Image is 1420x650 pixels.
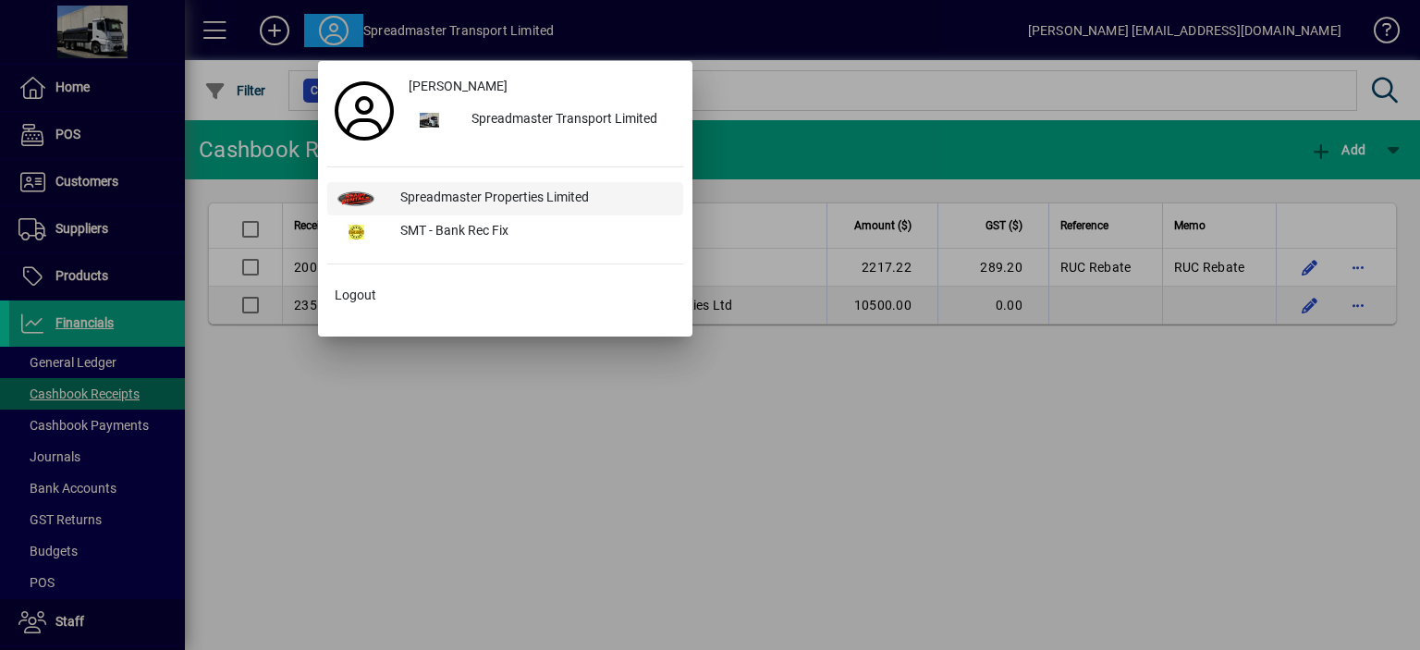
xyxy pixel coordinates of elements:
a: Profile [327,94,401,128]
span: Logout [335,286,376,305]
button: Spreadmaster Properties Limited [327,182,683,215]
div: Spreadmaster Transport Limited [457,104,683,137]
div: SMT - Bank Rec Fix [386,215,683,249]
button: SMT - Bank Rec Fix [327,215,683,249]
a: [PERSON_NAME] [401,70,683,104]
button: Logout [327,279,683,313]
button: Spreadmaster Transport Limited [401,104,683,137]
span: [PERSON_NAME] [409,77,508,96]
div: Spreadmaster Properties Limited [386,182,683,215]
